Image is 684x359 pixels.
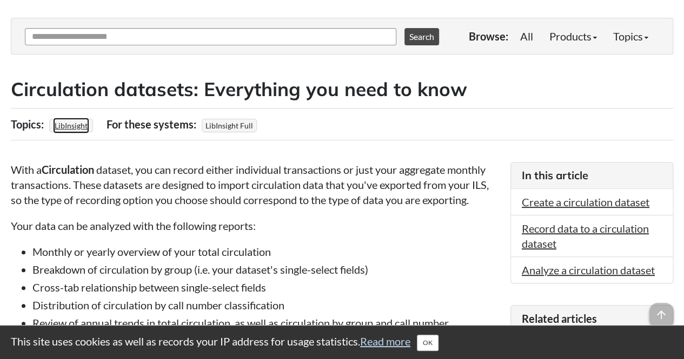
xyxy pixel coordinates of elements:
div: For these systems: [107,114,199,134]
a: Topics [605,25,656,47]
a: LibInsight [53,118,89,133]
a: Read more [360,335,410,348]
a: Record data to a circulation dataset [522,222,649,250]
a: arrow_upward [649,304,673,317]
p: Browse: [469,29,508,44]
div: Topics: [11,114,47,134]
a: All [512,25,541,47]
p: With a ​ dataset, you can record either individual transactions or just your aggregate monthly tr... [11,162,500,207]
li: Cross-tab relationship between single-select fields [32,280,500,295]
a: Analyze a circulation dataset [522,263,655,276]
span: arrow_upward [649,303,673,327]
h3: In this article [522,168,662,183]
li: Review of annual trends in total circulation, as well as circulation by group and call number cla... [32,315,500,346]
span: Related articles [522,312,597,325]
p: Your data can be analyzed with the following reports: [11,218,500,233]
button: Close [417,335,439,351]
li: Breakdown of circulation by group (i.e. your dataset's single-select fields) [32,262,500,277]
a: Products [541,25,605,47]
li: Distribution of circulation by call number classification [32,297,500,313]
button: Search [404,28,439,45]
h2: Circulation datasets: Everything you need to know [11,76,673,103]
span: LibInsight Full [202,119,257,132]
strong: ​Circulation [42,163,94,176]
a: Create a circulation dataset [522,195,649,208]
li: Monthly or yearly overview of your total circulation [32,244,500,259]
